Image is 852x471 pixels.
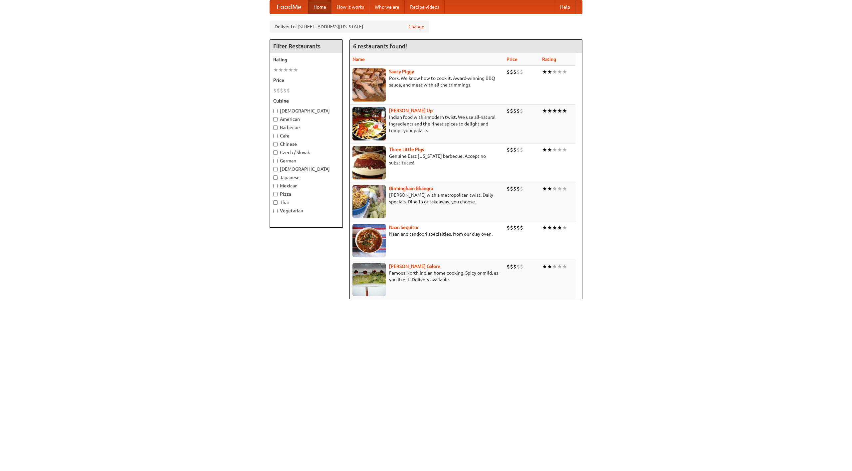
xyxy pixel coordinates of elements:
[557,68,562,76] li: ★
[517,263,520,270] li: $
[517,185,520,192] li: $
[273,142,278,146] input: Chinese
[547,68,552,76] li: ★
[273,167,278,171] input: [DEMOGRAPHIC_DATA]
[510,185,513,192] li: $
[273,141,339,147] label: Chinese
[507,224,510,231] li: $
[352,224,386,257] img: naansequitur.jpg
[270,40,342,53] h4: Filter Restaurants
[510,224,513,231] li: $
[331,0,369,14] a: How it works
[389,264,440,269] b: [PERSON_NAME] Galore
[562,224,567,231] li: ★
[547,263,552,270] li: ★
[353,43,407,49] ng-pluralize: 6 restaurants found!
[520,107,523,115] li: $
[507,185,510,192] li: $
[308,0,331,14] a: Home
[552,185,557,192] li: ★
[520,146,523,153] li: $
[352,107,386,140] img: curryup.jpg
[352,68,386,102] img: saucy.jpg
[562,146,567,153] li: ★
[273,134,278,138] input: Cafe
[273,207,339,214] label: Vegetarian
[389,225,419,230] b: Naan Sequitur
[513,224,517,231] li: $
[510,68,513,76] li: $
[389,108,433,113] b: [PERSON_NAME] Up
[517,107,520,115] li: $
[369,0,405,14] a: Who we are
[542,185,547,192] li: ★
[273,116,339,122] label: American
[278,66,283,74] li: ★
[562,107,567,115] li: ★
[517,146,520,153] li: $
[273,149,339,156] label: Czech / Slovak
[273,108,339,114] label: [DEMOGRAPHIC_DATA]
[389,69,414,74] a: Saucy Piggy
[517,68,520,76] li: $
[557,146,562,153] li: ★
[513,107,517,115] li: $
[273,77,339,84] h5: Price
[507,107,510,115] li: $
[273,98,339,104] h5: Cuisine
[542,146,547,153] li: ★
[273,209,278,213] input: Vegetarian
[273,175,278,180] input: Japanese
[562,185,567,192] li: ★
[273,150,278,155] input: Czech / Slovak
[273,124,339,131] label: Barbecue
[389,147,424,152] b: Three Little Pigs
[513,146,517,153] li: $
[352,185,386,218] img: bhangra.jpg
[283,87,287,94] li: $
[352,153,501,166] p: Genuine East [US_STATE] barbecue. Accept no substitutes!
[273,166,339,172] label: [DEMOGRAPHIC_DATA]
[542,263,547,270] li: ★
[352,146,386,179] img: littlepigs.jpg
[562,68,567,76] li: ★
[555,0,575,14] a: Help
[520,263,523,270] li: $
[273,191,339,197] label: Pizza
[547,224,552,231] li: ★
[507,263,510,270] li: $
[352,263,386,296] img: currygalore.jpg
[405,0,445,14] a: Recipe videos
[542,224,547,231] li: ★
[510,107,513,115] li: $
[520,185,523,192] li: $
[273,66,278,74] li: ★
[352,75,501,88] p: Pork. We know how to cook it. Award-winning BBQ sauce, and meat with all the trimmings.
[273,56,339,63] h5: Rating
[273,157,339,164] label: German
[273,109,278,113] input: [DEMOGRAPHIC_DATA]
[389,186,433,191] a: Birmingham Bhangra
[542,57,556,62] a: Rating
[510,263,513,270] li: $
[352,192,501,205] p: [PERSON_NAME] with a metropolitan twist. Daily specials. Dine-in or takeaway, you choose.
[552,68,557,76] li: ★
[547,146,552,153] li: ★
[273,182,339,189] label: Mexican
[542,68,547,76] li: ★
[270,0,308,14] a: FoodMe
[513,68,517,76] li: $
[273,87,277,94] li: $
[557,107,562,115] li: ★
[552,146,557,153] li: ★
[507,68,510,76] li: $
[287,87,290,94] li: $
[408,23,424,30] a: Change
[352,231,501,237] p: Naan and tandoori specialties, from our clay oven.
[542,107,547,115] li: ★
[552,263,557,270] li: ★
[352,114,501,134] p: Indian food with a modern twist. We use all-natural ingredients and the finest spices to delight ...
[273,192,278,196] input: Pizza
[557,224,562,231] li: ★
[510,146,513,153] li: $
